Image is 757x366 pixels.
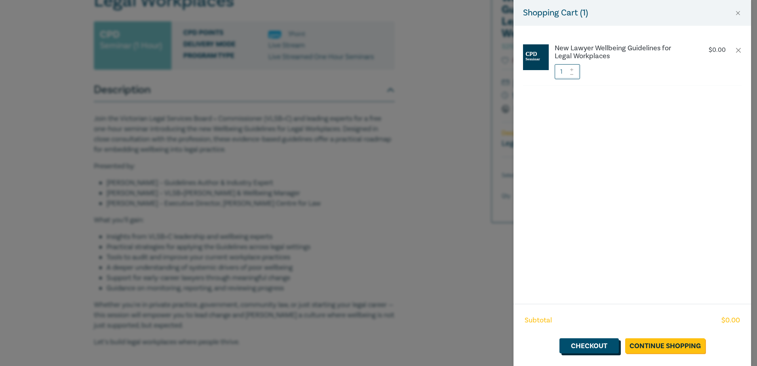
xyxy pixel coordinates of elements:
img: CPD%20Seminar.jpg [523,44,549,70]
a: Continue Shopping [625,338,705,353]
a: New Lawyer Wellbeing Guidelines for Legal Workplaces [555,44,686,60]
a: Checkout [559,338,619,353]
span: Subtotal [525,315,552,326]
span: $ 0.00 [721,315,740,326]
p: $ 0.00 [709,46,726,54]
input: 1 [555,64,580,79]
h5: Shopping Cart ( 1 ) [523,6,588,19]
button: Close [734,10,742,17]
